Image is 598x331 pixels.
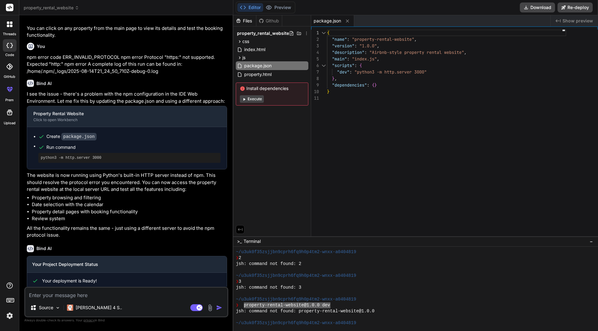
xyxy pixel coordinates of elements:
[27,91,227,105] p: I see the issue - there's a problem with the npm configuration in the IDE Web Environment. Let me...
[332,50,364,55] span: "description"
[236,261,301,267] span: jsh: command not found: 2
[24,5,79,11] span: property_rental_website
[233,18,256,24] div: Files
[364,50,367,55] span: :
[76,305,122,311] p: [PERSON_NAME] 4 S..
[244,71,272,78] span: property.html
[244,46,266,53] span: index.html
[311,56,319,62] div: 5
[332,63,354,68] span: "scripts"
[5,52,14,58] label: code
[5,97,14,103] label: prem
[588,236,594,246] button: −
[244,302,330,308] span: property-rental-website@1.0.0 dev
[236,249,356,255] span: ~/u3uk0f35zsjjbn9cprh6fq9h0p4tm2-wnxx-a0404819
[337,69,349,75] span: "dev"
[311,36,319,43] div: 2
[236,279,238,285] span: ❯
[347,36,349,42] span: :
[562,18,593,24] span: Show preview
[335,76,337,81] span: ,
[327,30,330,35] span: {
[327,89,330,94] span: }
[367,82,369,88] span: :
[256,18,282,24] div: Github
[311,69,319,75] div: 7
[236,320,356,326] span: ~/u3uk0f35zsjjbn9cprh6fq9h0p4tm2-wnxx-a0404819
[311,43,319,49] div: 3
[369,50,464,55] span: "Airbnb-style property rental website"
[27,172,227,193] p: The website is now running using Python's built-in HTTP server instead of npm. This should resolv...
[27,106,217,127] button: Property Rental WebsiteClick to open Workbench
[372,82,374,88] span: {
[332,36,347,42] span: "name"
[33,117,211,122] div: Click to open Workbench
[32,194,227,201] li: Property browsing and filtering
[359,63,362,68] span: {
[41,155,218,160] pre: python3 -m http.server 3000
[4,121,16,126] label: Upload
[311,95,319,102] div: 11
[237,30,289,36] span: property_rental_website
[239,279,241,285] span: 3
[236,302,238,308] span: ❯
[352,36,414,42] span: "property-rental-website"
[332,56,347,62] span: "main"
[332,82,367,88] span: "dependencies"
[464,50,467,55] span: ,
[83,318,95,322] span: privacy
[320,30,328,36] div: Click to collapse the range.
[354,63,357,68] span: :
[558,2,593,12] button: Re-deploy
[37,43,45,50] h6: You
[347,56,349,62] span: :
[242,38,249,45] span: css
[414,36,417,42] span: ,
[27,54,227,75] p: npm error code ERR_INVALID_PROTOCOL npm error Protocol "https:" not supported. Expected "http:" n...
[27,225,227,239] p: All the functionality remains the same - just using a different server to avoid the npm protocol ...
[32,261,222,267] h3: Your Project Deployment Status
[520,2,555,12] button: Download
[263,3,294,12] button: Preview
[240,85,304,92] span: Install dependencies
[236,308,374,314] span: jsh: command not found: property-rental-website@1.0.0
[311,49,319,56] div: 4
[377,56,379,62] span: ,
[32,201,227,208] li: Date selection with the calendar
[332,43,354,49] span: "version"
[27,25,227,39] p: You can click on any property from the main page to view its details and test the booking functio...
[61,133,97,140] code: package.json
[374,82,377,88] span: }
[377,43,379,49] span: ,
[236,296,356,302] span: ~/u3uk0f35zsjjbn9cprh6fq9h0p4tm2-wnxx-a0404819
[311,30,319,36] div: 1
[311,82,319,88] div: 9
[36,245,52,252] h6: Bind AI
[39,305,53,311] p: Source
[4,74,15,79] label: GitHub
[242,54,245,61] span: js
[236,255,238,261] span: ❯
[240,95,264,103] button: Execute
[590,238,593,244] span: −
[32,208,227,215] li: Property detail pages with booking functionality
[311,75,319,82] div: 8
[46,144,221,150] span: Run command
[33,111,211,117] div: Property Rental Website
[67,305,73,311] img: Claude 4 Sonnet
[3,31,16,37] label: threads
[46,133,97,140] div: Create
[354,69,427,75] span: "python3 -m http.server 3000"
[216,305,222,311] img: icon
[42,278,97,284] span: Your deployment is Ready!
[55,305,60,310] img: Pick Models
[320,62,328,69] div: Click to collapse the range.
[311,62,319,69] div: 6
[314,18,341,24] span: package.json
[354,43,357,49] span: :
[311,88,319,95] div: 10
[349,69,352,75] span: :
[237,3,263,12] button: Editor
[206,304,214,311] img: attachment
[236,285,301,291] span: jsh: command not found: 3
